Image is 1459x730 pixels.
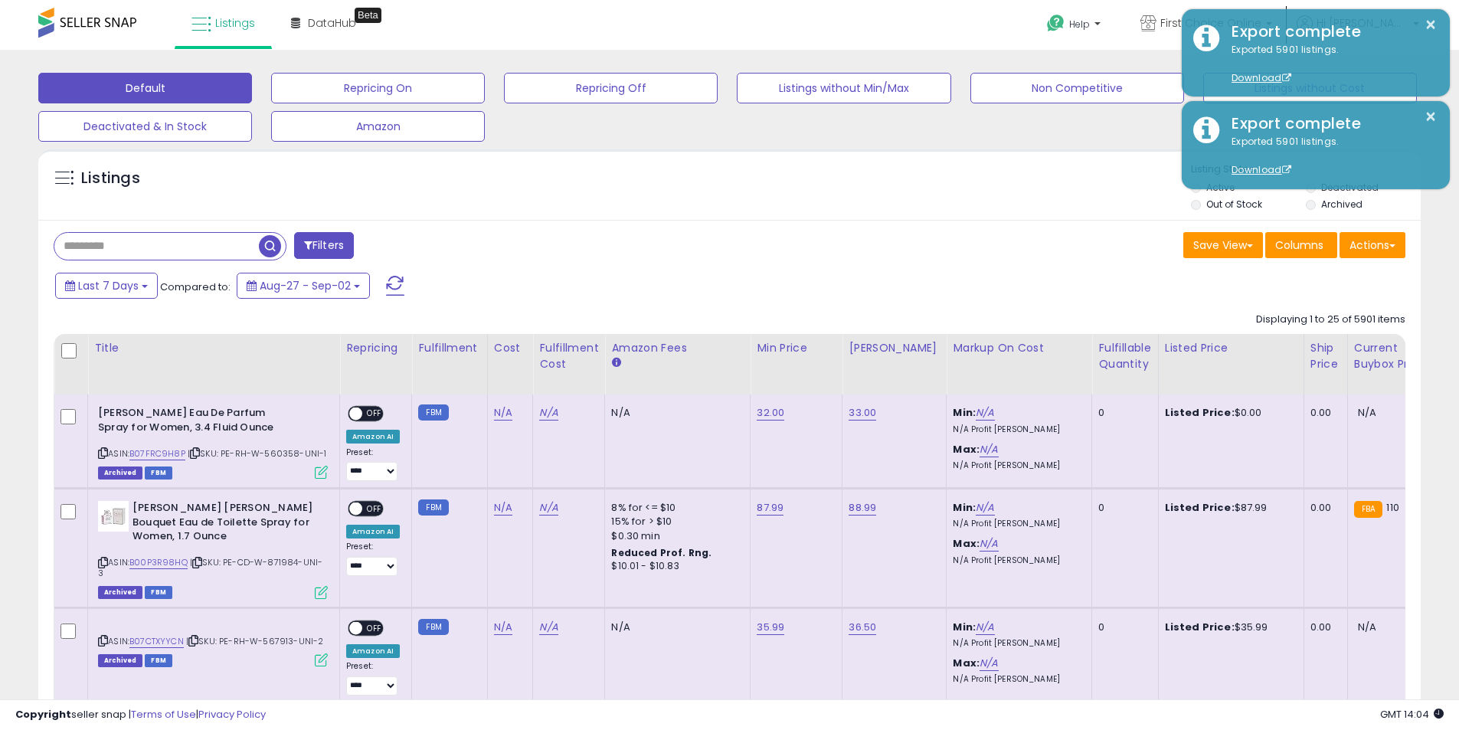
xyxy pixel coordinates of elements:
[145,654,172,667] span: FBM
[1220,113,1438,135] div: Export complete
[308,15,356,31] span: DataHub
[1232,71,1291,84] a: Download
[1425,107,1437,126] button: ×
[849,500,876,516] a: 88.99
[346,447,400,482] div: Preset:
[215,15,255,31] span: Listings
[611,501,738,515] div: 8% for <= $10
[418,340,480,356] div: Fulfillment
[1206,198,1262,211] label: Out of Stock
[418,619,448,635] small: FBM
[271,73,485,103] button: Repricing On
[1165,340,1297,356] div: Listed Price
[757,620,784,635] a: 35.99
[1340,232,1405,258] button: Actions
[98,406,328,477] div: ASIN:
[611,515,738,529] div: 15% for > $10
[849,340,940,356] div: [PERSON_NAME]
[418,499,448,516] small: FBM
[849,405,876,421] a: 33.00
[186,635,324,647] span: | SKU: PE-RH-W-567913-UNI-2
[953,656,980,670] b: Max:
[1165,406,1292,420] div: $0.00
[953,620,976,634] b: Min:
[1310,340,1341,372] div: Ship Price
[129,447,185,460] a: B07FRC9H8P
[129,556,188,569] a: B00P3R98HQ
[1165,500,1235,515] b: Listed Price:
[98,501,328,597] div: ASIN:
[953,519,1080,529] p: N/A Profit [PERSON_NAME]
[953,405,976,420] b: Min:
[160,280,231,294] span: Compared to:
[494,620,512,635] a: N/A
[98,466,142,480] span: Listings that have been deleted from Seller Central
[1098,340,1151,372] div: Fulfillable Quantity
[15,708,266,722] div: seller snap | |
[145,586,172,599] span: FBM
[362,502,387,516] span: OFF
[1380,707,1444,722] span: 2025-09-10 14:04 GMT
[1165,620,1292,634] div: $35.99
[362,408,387,421] span: OFF
[611,529,738,543] div: $0.30 min
[98,654,142,667] span: Listings that have been deleted from Seller Central
[953,674,1080,685] p: N/A Profit [PERSON_NAME]
[98,620,328,666] div: ASIN:
[1160,15,1261,31] span: First Choice Online
[346,644,400,658] div: Amazon AI
[539,340,598,372] div: Fulfillment Cost
[346,340,405,356] div: Repricing
[953,460,1080,471] p: N/A Profit [PERSON_NAME]
[1321,198,1362,211] label: Archived
[129,635,184,648] a: B07CTXYYCN
[132,501,319,548] b: [PERSON_NAME] [PERSON_NAME] Bouquet Eau de Toilette Spray for Women, 1.7 Ounce
[494,405,512,421] a: N/A
[953,424,1080,435] p: N/A Profit [PERSON_NAME]
[145,466,172,480] span: FBM
[362,621,387,634] span: OFF
[81,168,140,189] h5: Listings
[953,536,980,551] b: Max:
[976,500,994,516] a: N/A
[1035,2,1116,50] a: Help
[539,620,558,635] a: N/A
[1358,620,1376,634] span: N/A
[494,500,512,516] a: N/A
[1354,501,1382,518] small: FBA
[1265,232,1337,258] button: Columns
[1275,237,1323,253] span: Columns
[237,273,370,299] button: Aug-27 - Sep-02
[611,406,738,420] div: N/A
[953,442,980,457] b: Max:
[1220,135,1438,178] div: Exported 5901 listings.
[970,73,1184,103] button: Non Competitive
[98,586,142,599] span: Listings that have been deleted from Seller Central
[294,232,354,259] button: Filters
[1358,405,1376,420] span: N/A
[611,560,738,573] div: $10.01 - $10.83
[346,542,400,576] div: Preset:
[131,707,196,722] a: Terms of Use
[1098,620,1146,634] div: 0
[953,340,1085,356] div: Markup on Cost
[737,73,950,103] button: Listings without Min/Max
[1165,620,1235,634] b: Listed Price:
[98,406,284,438] b: [PERSON_NAME] Eau De Parfum Spray for Women, 3.4 Fluid Ounce
[1165,501,1292,515] div: $87.99
[849,620,876,635] a: 36.50
[611,620,738,634] div: N/A
[1310,406,1336,420] div: 0.00
[1256,313,1405,327] div: Displaying 1 to 25 of 5901 items
[418,404,448,421] small: FBM
[98,556,322,579] span: | SKU: PE-CD-W-871984-UNI-3
[1310,501,1336,515] div: 0.00
[1232,163,1291,176] a: Download
[355,8,381,23] div: Tooltip anchor
[976,620,994,635] a: N/A
[55,273,158,299] button: Last 7 Days
[198,707,266,722] a: Privacy Policy
[980,536,998,552] a: N/A
[1220,21,1438,43] div: Export complete
[346,430,400,444] div: Amazon AI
